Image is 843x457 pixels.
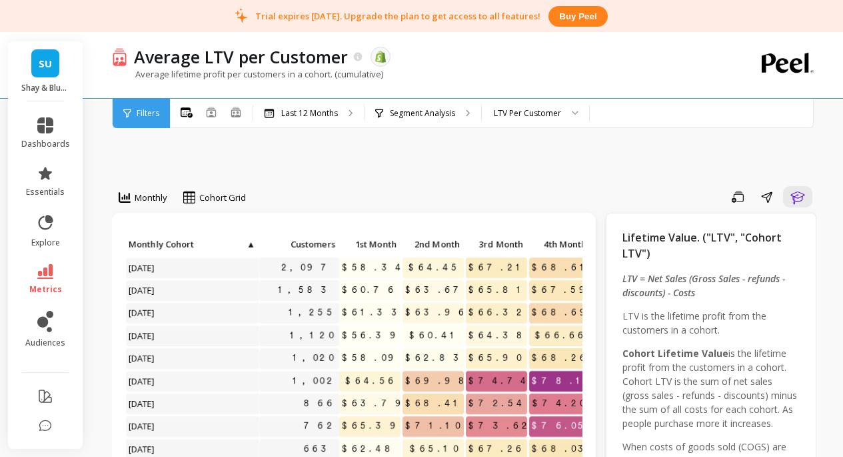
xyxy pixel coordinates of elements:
em: LTV = Net Sales (Gross Sales - refunds - discounts) - Costs [622,272,785,299]
span: $60.41 [407,326,464,346]
p: Shay & Blue USA [21,83,70,93]
span: $64.45 [406,258,464,278]
span: $67.59 [529,280,597,300]
span: 3rd Month [468,239,523,250]
span: Monthly [135,191,167,204]
span: $65.90 [466,348,527,368]
span: $73.62 [466,416,534,436]
p: Average LTV per Customer [134,45,348,68]
a: 1,002 [290,371,339,391]
span: $58.09 [339,348,406,368]
span: 2nd Month [405,239,460,250]
span: explore [31,238,60,248]
span: $63.67 [403,280,471,300]
span: $74.20 [530,394,590,414]
a: 1,020 [290,348,339,368]
span: $68.26 [529,348,592,368]
span: dashboards [21,139,70,149]
span: $63.96 [403,303,471,323]
p: is the lifetime profit from the customers in a cohort. Cohort LTV is the sum of net sales (gross ... [622,346,800,430]
span: Lifetime Value. ("LTV", "Cohort LTV") [622,230,782,261]
span: essentials [26,187,65,197]
div: Toggle SortBy [339,235,402,256]
div: Toggle SortBy [528,235,592,256]
div: Toggle SortBy [402,235,465,256]
div: Toggle SortBy [259,235,322,256]
span: [DATE] [126,371,159,391]
p: Average lifetime profit per customers in a cohort. (cumulative) [112,68,383,80]
img: header icon [112,47,127,67]
p: 4th Month [529,235,590,254]
p: Trial expires [DATE]. Upgrade the plan to get access to all features! [255,10,540,22]
a: 1,255 [286,303,339,323]
img: api.shopify.svg [375,51,387,63]
span: $65.81 [466,280,530,300]
span: SU [39,56,52,71]
p: LTV is the lifetime profit from the customers in a cohort. [622,309,800,337]
p: 2nd Month [403,235,464,254]
span: $56.39 [339,326,408,346]
p: Customers [259,235,339,254]
a: 1,583 [275,280,339,300]
span: $66.66 [532,326,590,346]
span: $71.10 [403,416,466,436]
a: 866 [301,394,339,414]
span: $66.32 [466,303,529,323]
span: 1st Month [342,239,397,250]
span: $74.74 [466,371,533,391]
span: $62.83 [403,348,471,368]
span: [DATE] [126,348,159,368]
p: Monthly Cohort [126,235,259,254]
span: 4th Month [532,239,586,250]
button: Buy peel [548,6,607,27]
span: $64.38 [466,326,534,346]
p: Last 12 Months [281,108,338,119]
span: [DATE] [126,258,159,278]
span: $68.69 [529,303,598,323]
span: [DATE] [126,326,159,346]
span: $67.21 [466,258,530,278]
span: $65.39 [339,416,408,436]
span: Monthly Cohort [129,239,245,250]
div: Toggle SortBy [465,235,528,256]
p: 1st Month [339,235,401,254]
strong: Cohort Lifetime Value [622,347,728,360]
span: $58.34 [339,258,408,278]
span: Customers [262,239,335,250]
span: $68.61 [529,258,594,278]
span: Cohort Grid [199,191,246,204]
span: $68.41 [403,394,467,414]
span: ▲ [245,239,255,250]
span: $61.33 [339,303,409,323]
div: Toggle SortBy [125,235,189,256]
span: $63.79 [339,394,413,414]
p: 3rd Month [466,235,527,254]
div: LTV Per Customer [494,107,561,119]
span: $69.98 [403,371,476,391]
a: 762 [301,416,339,436]
span: $76.05 [529,416,590,436]
span: metrics [29,284,62,295]
span: Filters [137,108,159,119]
span: audiences [25,338,65,348]
p: Segment Analysis [390,108,455,119]
span: $72.54 [466,394,529,414]
span: [DATE] [126,303,159,323]
a: 2,097 [279,258,339,278]
span: $64.56 [343,371,401,391]
a: 1,120 [287,326,339,346]
span: $78.11 [529,371,600,391]
span: $60.76 [339,280,401,300]
span: [DATE] [126,416,159,436]
span: [DATE] [126,280,159,300]
span: [DATE] [126,394,159,414]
